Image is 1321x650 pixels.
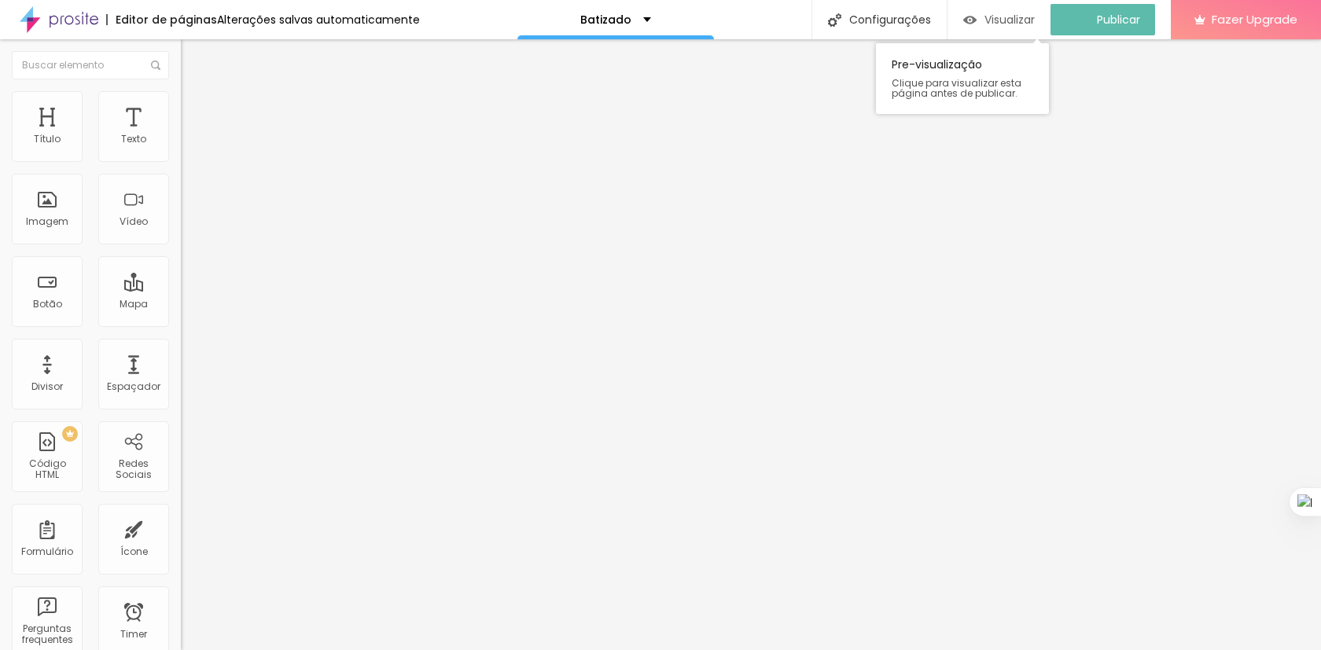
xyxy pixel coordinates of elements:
[181,39,1321,650] iframe: Editor
[963,13,977,27] img: view-1.svg
[26,216,68,227] div: Imagem
[12,51,169,79] input: Buscar elemento
[21,546,73,557] div: Formulário
[217,14,420,25] div: Alterações salvas automaticamente
[151,61,160,70] img: Icone
[34,134,61,145] div: Título
[31,381,63,392] div: Divisor
[580,14,631,25] p: Batizado
[33,299,62,310] div: Botão
[876,43,1049,114] div: Pre-visualização
[106,14,217,25] div: Editor de páginas
[16,458,78,481] div: Código HTML
[1097,13,1140,26] span: Publicar
[984,13,1035,26] span: Visualizar
[107,381,160,392] div: Espaçador
[892,78,1033,98] span: Clique para visualizar esta página antes de publicar.
[120,629,147,640] div: Timer
[120,216,148,227] div: Vídeo
[102,458,164,481] div: Redes Sociais
[828,13,841,27] img: Icone
[16,623,78,646] div: Perguntas frequentes
[948,4,1051,35] button: Visualizar
[1051,4,1155,35] button: Publicar
[120,546,148,557] div: Ícone
[120,299,148,310] div: Mapa
[121,134,146,145] div: Texto
[1212,13,1297,26] span: Fazer Upgrade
